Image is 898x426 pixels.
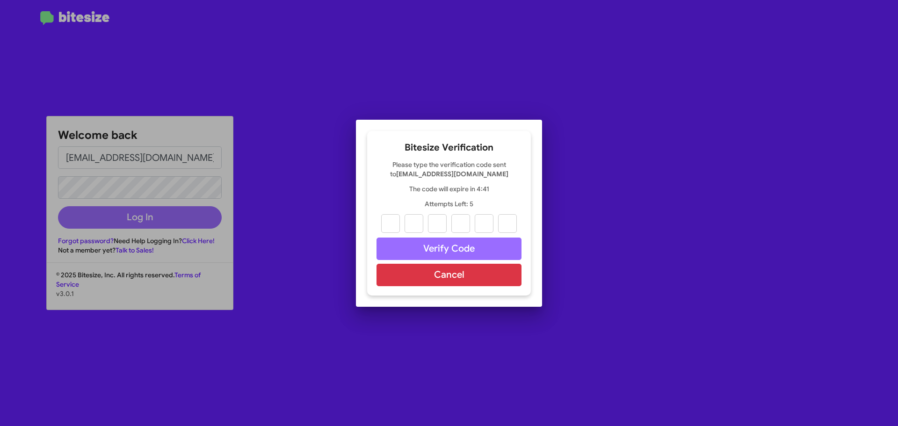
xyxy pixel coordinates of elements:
[377,199,521,209] p: Attempts Left: 5
[396,170,508,178] strong: [EMAIL_ADDRESS][DOMAIN_NAME]
[377,140,521,155] h2: Bitesize Verification
[377,264,521,286] button: Cancel
[377,160,521,179] p: Please type the verification code sent to
[377,184,521,194] p: The code will expire in 4:41
[377,238,521,260] button: Verify Code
